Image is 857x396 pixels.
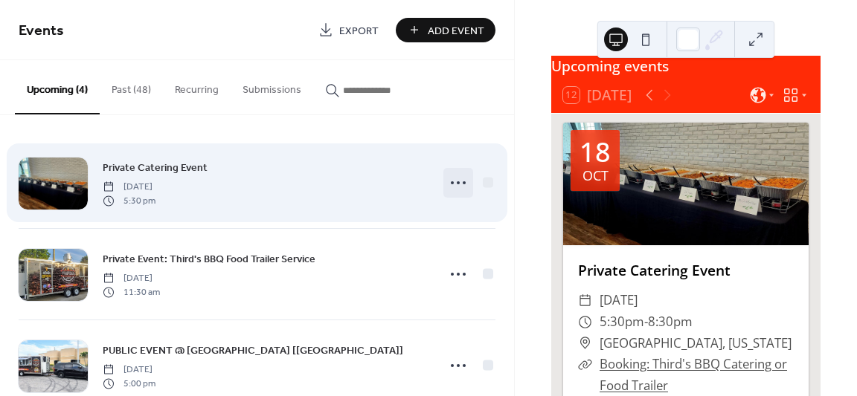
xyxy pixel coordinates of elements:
div: ​ [578,354,592,375]
button: Recurring [163,60,231,113]
button: Past (48) [100,60,163,113]
div: ​ [578,311,592,333]
span: [DATE] [103,363,155,377]
span: - [644,311,648,333]
span: Private Catering Event [103,160,208,176]
a: Private Catering Event [103,159,208,176]
span: [DATE] [600,290,638,311]
button: Add Event [396,18,495,42]
button: Submissions [231,60,313,113]
span: 8:30pm [648,311,693,333]
div: 18 [580,139,611,166]
a: Private Event: Third's BBQ Food Trailer Service [103,250,315,267]
div: Upcoming events [551,56,821,77]
span: [DATE] [103,181,155,194]
span: 5:30pm [600,311,644,333]
span: Private Event: Third's BBQ Food Trailer Service [103,252,315,267]
a: Export [307,18,390,42]
a: Booking: Third's BBQ Catering or Food Trailer [600,355,787,394]
button: Upcoming (4) [15,60,100,114]
span: PUBLIC EVENT @ [GEOGRAPHIC_DATA] [[GEOGRAPHIC_DATA]] [103,343,403,359]
a: PUBLIC EVENT @ [GEOGRAPHIC_DATA] [[GEOGRAPHIC_DATA]] [103,342,403,359]
span: Add Event [428,23,484,39]
span: Export [339,23,379,39]
span: 5:30 pm [103,194,155,207]
div: ​ [578,333,592,354]
span: [DATE] [103,272,160,285]
span: [GEOGRAPHIC_DATA], [US_STATE] [600,333,792,354]
div: Oct [582,169,609,182]
span: 5:00 pm [103,377,155,390]
a: Private Catering Event [578,260,731,280]
span: 11:30 am [103,285,160,299]
div: ​ [578,290,592,311]
span: Events [19,16,64,45]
